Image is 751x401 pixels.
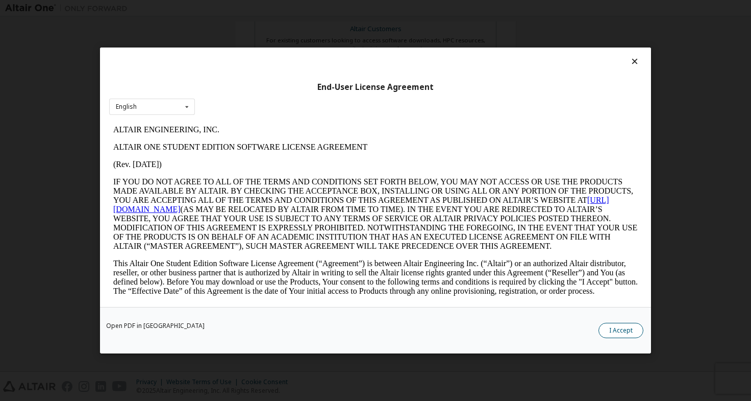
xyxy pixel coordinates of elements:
a: Open PDF in [GEOGRAPHIC_DATA] [106,323,205,329]
p: IF YOU DO NOT AGREE TO ALL OF THE TERMS AND CONDITIONS SET FORTH BELOW, YOU MAY NOT ACCESS OR USE... [4,56,529,130]
p: ALTAIR ENGINEERING, INC. [4,4,529,13]
p: ALTAIR ONE STUDENT EDITION SOFTWARE LICENSE AGREEMENT [4,21,529,31]
p: (Rev. [DATE]) [4,39,529,48]
a: [URL][DOMAIN_NAME] [4,75,500,92]
div: English [116,104,137,110]
button: I Accept [598,323,643,338]
div: End-User License Agreement [109,82,642,92]
p: This Altair One Student Edition Software License Agreement (“Agreement”) is between Altair Engine... [4,138,529,175]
